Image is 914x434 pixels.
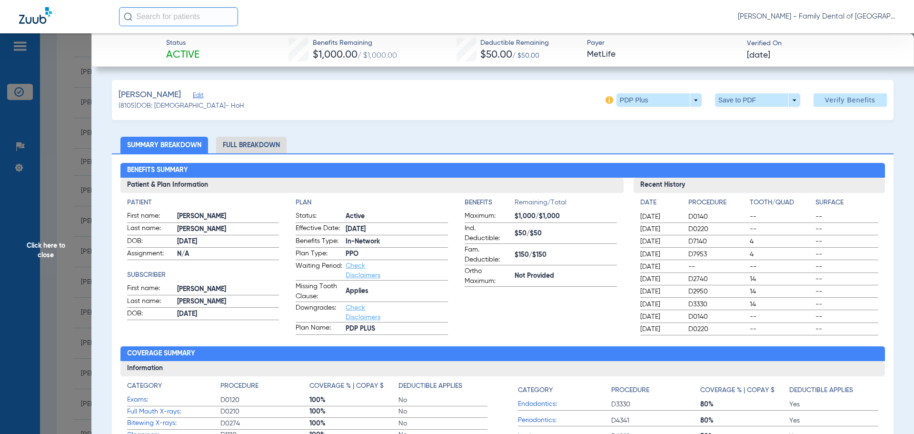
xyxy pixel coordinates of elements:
[127,395,220,405] span: Exams:
[220,395,309,405] span: D0120
[611,385,649,395] h4: Procedure
[750,324,813,334] span: --
[815,287,878,296] span: --
[640,324,680,334] span: [DATE]
[606,96,613,104] img: info-icon
[688,274,746,284] span: D2740
[177,237,279,247] span: [DATE]
[346,224,448,234] span: [DATE]
[750,198,813,211] app-breakdown-title: Tooth/Quad
[700,416,789,425] span: 80%
[640,250,680,259] span: [DATE]
[127,309,174,320] span: DOB:
[750,224,813,234] span: --
[313,38,397,48] span: Benefits Remaining
[346,212,448,222] span: Active
[815,224,878,234] span: --
[715,93,800,107] button: Save to PDF
[815,250,878,259] span: --
[465,223,511,243] span: Ind. Deductible:
[398,381,462,391] h4: Deductible Applies
[587,38,739,48] span: Payer
[127,296,174,308] span: Last name:
[587,49,739,61] span: MetLife
[120,178,624,193] h3: Patient & Plan Information
[789,381,878,399] app-breakdown-title: Deductible Applies
[640,198,680,208] h4: Date
[220,407,309,416] span: D0210
[220,381,309,394] app-breakdown-title: Procedure
[119,89,181,101] span: [PERSON_NAME]
[465,266,511,286] span: Ortho Maximum:
[688,212,746,222] span: D0140
[688,237,746,246] span: D7140
[515,250,617,260] span: $150/$150
[515,212,617,222] span: $1,000/$1,000
[127,407,220,417] span: Full Mouth X-rays:
[640,224,680,234] span: [DATE]
[640,274,680,284] span: [DATE]
[700,400,789,409] span: 80%
[296,282,342,302] span: Missing Tooth Clause:
[518,415,611,425] span: Periodontics:
[789,400,878,409] span: Yes
[309,381,398,394] app-breakdown-title: Coverage % | Copay $
[127,283,174,295] span: First name:
[750,287,813,296] span: 14
[120,137,208,153] li: Summary Breakdown
[398,395,487,405] span: No
[127,270,279,280] h4: Subscriber
[216,137,287,153] li: Full Breakdown
[296,303,342,322] span: Downgrades:
[127,236,174,248] span: DOB:
[296,249,342,260] span: Plan Type:
[346,262,380,279] a: Check Disclaimers
[296,223,342,235] span: Effective Date:
[700,385,775,395] h4: Coverage % | Copay $
[688,224,746,234] span: D0220
[825,96,875,104] span: Verify Benefits
[515,198,617,211] span: Remaining/Total
[177,297,279,307] span: [PERSON_NAME]
[611,416,700,425] span: D4341
[814,93,887,107] button: Verify Benefits
[640,198,680,211] app-breakdown-title: Date
[465,198,515,208] h4: Benefits
[193,92,201,101] span: Edit
[815,237,878,246] span: --
[346,237,448,247] span: In-Network
[750,237,813,246] span: 4
[120,346,885,362] h2: Coverage Summary
[747,39,899,49] span: Verified On
[750,262,813,272] span: --
[688,287,746,296] span: D2950
[515,271,617,281] span: Not Provided
[518,399,611,409] span: Endodontics:
[815,312,878,322] span: --
[127,249,174,260] span: Assignment:
[127,198,279,208] h4: Patient
[480,50,512,60] span: $50.00
[640,300,680,309] span: [DATE]
[166,49,199,62] span: Active
[634,178,885,193] h3: Recent History
[815,212,878,222] span: --
[177,224,279,234] span: [PERSON_NAME]
[166,38,199,48] span: Status
[120,163,885,178] h2: Benefits Summary
[465,198,515,211] app-breakdown-title: Benefits
[815,198,878,208] h4: Surface
[611,381,700,399] app-breakdown-title: Procedure
[815,198,878,211] app-breakdown-title: Surface
[177,284,279,294] span: [PERSON_NAME]
[398,407,487,416] span: No
[346,324,448,334] span: PDP PLUS
[177,212,279,222] span: [PERSON_NAME]
[119,7,238,26] input: Search for patients
[119,101,244,111] span: (8105) DOB: [DEMOGRAPHIC_DATA] - HoH
[688,324,746,334] span: D0220
[688,312,746,322] span: D0140
[747,50,770,61] span: [DATE]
